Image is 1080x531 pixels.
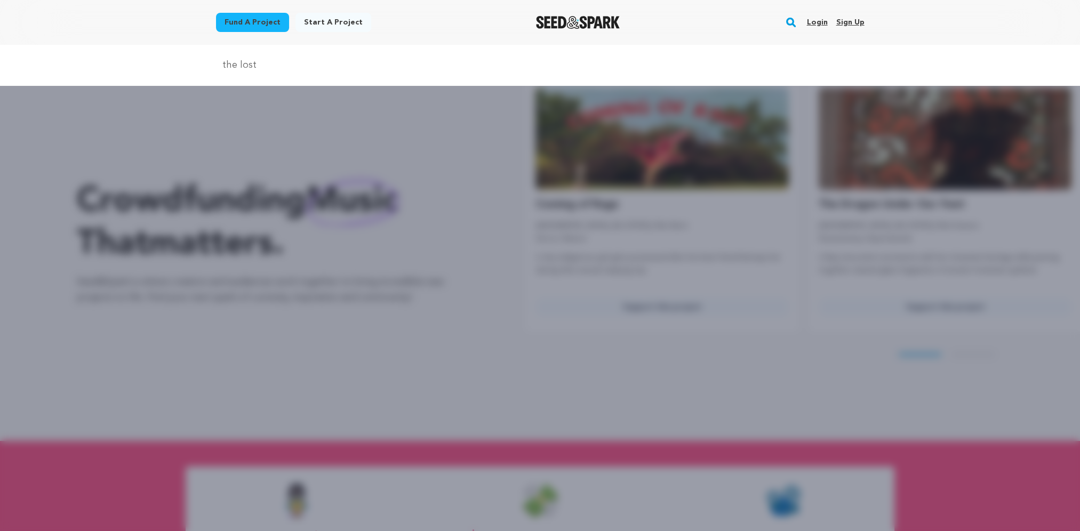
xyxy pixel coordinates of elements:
a: Seed&Spark Homepage [536,16,620,29]
a: Start a project [295,13,371,32]
img: Seed&Spark Logo Dark Mode [536,16,620,29]
a: Fund a project [216,13,289,32]
a: Sign up [836,14,864,31]
a: Login [806,14,827,31]
input: Search [216,58,865,73]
